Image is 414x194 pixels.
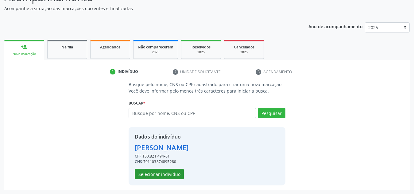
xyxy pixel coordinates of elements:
div: 701103874895280 [135,159,188,165]
div: 2025 [138,50,173,55]
div: Indivíduo [118,69,138,74]
div: 1 [110,69,115,74]
input: Busque por nome, CNS ou CPF [129,108,256,118]
div: 153.821.494-61 [135,154,188,159]
label: Buscar [129,98,145,108]
div: 2025 [229,50,259,55]
button: Selecionar indivíduo [135,169,184,179]
button: Pesquisar [258,108,285,118]
span: CPF: [135,154,142,159]
span: Agendados [100,44,120,50]
div: 2025 [186,50,216,55]
div: Dados do indivíduo [135,133,188,140]
p: Acompanhe a situação das marcações correntes e finalizadas [4,5,288,12]
div: [PERSON_NAME] [135,143,188,153]
p: Busque pelo nome, CNS ou CPF cadastrado para criar uma nova marcação. Você deve informar pelo men... [129,81,285,94]
span: Não compareceram [138,44,173,50]
span: Cancelados [234,44,254,50]
p: Ano de acompanhamento [308,22,363,30]
span: Resolvidos [192,44,211,50]
span: Na fila [61,44,73,50]
div: Nova marcação [9,52,40,56]
span: CNS: [135,159,143,164]
div: person_add [21,44,28,50]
